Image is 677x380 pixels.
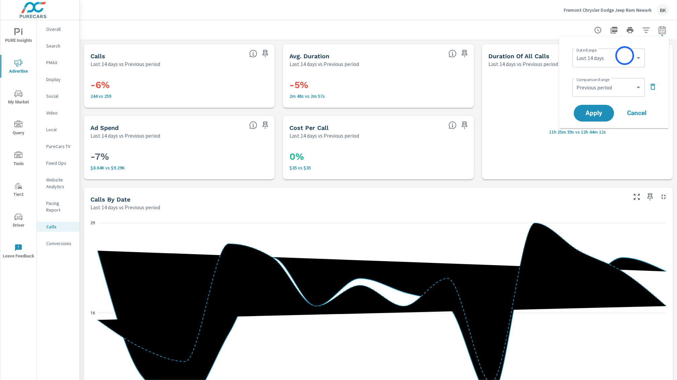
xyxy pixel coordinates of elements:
text: 29 [90,221,95,225]
p: Pacing Report [46,200,74,213]
p: $35 vs $35 [289,165,467,170]
span: My Market [2,90,35,106]
span: Total number of calls. [249,50,257,58]
span: Tools [2,151,35,168]
p: Calls [46,223,74,230]
span: Apply [581,110,607,116]
span: Save this to your personalized report [459,48,470,59]
p: Website Analytics [46,176,74,190]
span: Save this to your personalized report [260,48,271,59]
p: Display [46,76,74,83]
p: 2m 48s vs 2m 57s [289,93,467,99]
p: Last 14 days vs Previous period [90,203,160,211]
p: 11h 25m 39s vs 12h 44m 12s [489,129,666,135]
span: Driver [2,213,35,229]
div: PureCars TV [37,141,79,151]
div: BK [657,4,669,16]
p: Local [46,126,74,133]
div: Overall [37,24,79,34]
button: Apply [574,105,614,122]
div: PMAX [37,58,79,68]
div: Local [37,125,79,135]
p: 244 vs 259 [90,93,268,99]
span: Save this to your personalized report [260,120,271,131]
div: Website Analytics [37,175,79,192]
p: Fixed Ops [46,160,74,166]
p: PureCars TV [46,143,74,150]
p: Conversions [46,240,74,247]
span: Average Duration of each call. [449,50,457,58]
p: Last 14 days vs Previous period [289,132,359,140]
p: Last 14 days vs Previous period [90,60,160,68]
h3: -7% [90,151,268,162]
text: 16 [90,311,95,315]
div: Search [37,41,79,51]
p: Last 14 days vs Previous period [289,60,359,68]
h5: Avg. Duration [289,53,329,60]
span: Tier2 [2,182,35,199]
span: Leave Feedback [2,244,35,260]
p: Social [46,93,74,99]
h5: Calls [90,53,105,60]
p: Overall [46,26,74,32]
h3: -5% [289,79,467,91]
div: Calls [37,222,79,232]
span: PureCars Ad Spend/Calls. [449,121,457,129]
span: Advertise [2,59,35,75]
h3: -10% [489,115,666,127]
h5: Duration of all Calls [489,53,550,60]
p: Last 14 days vs Previous period [489,60,558,68]
span: Query [2,121,35,137]
div: Display [37,74,79,84]
h5: Calls By Date [90,196,130,203]
p: Search [46,43,74,49]
div: Fixed Ops [37,158,79,168]
button: Make Fullscreen [631,192,642,202]
h3: 0% [289,151,467,162]
p: $8,637 vs $9,289 [90,165,268,170]
button: Select Date Range [656,23,669,37]
button: Apply Filters [639,23,653,37]
p: PMAX [46,59,74,66]
span: Save this to your personalized report [645,192,656,202]
h3: -6% [90,79,268,91]
span: PURE Insights [2,28,35,45]
span: Save this to your personalized report [459,120,470,131]
div: Pacing Report [37,198,79,215]
p: Video [46,109,74,116]
button: Minimize Widget [658,192,669,202]
div: Video [37,108,79,118]
div: Social [37,91,79,101]
p: Fremont Chrysler Dodge Jeep Ram Newark [564,7,652,13]
button: Cancel [617,105,657,122]
p: Last 14 days vs Previous period [90,132,160,140]
span: Cancel [623,110,650,116]
span: Sum of PureCars Ad Spend. [249,121,257,129]
h5: Cost Per Call [289,124,329,131]
h5: Ad Spend [90,124,119,131]
div: nav menu [0,20,37,267]
div: Conversions [37,238,79,248]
